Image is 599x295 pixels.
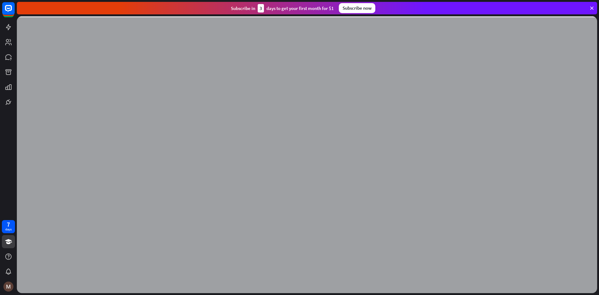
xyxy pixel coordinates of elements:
[258,4,264,12] div: 3
[5,227,12,232] div: days
[231,4,334,12] div: Subscribe in days to get your first month for $1
[7,222,10,227] div: 7
[339,3,375,13] div: Subscribe now
[2,220,15,233] a: 7 days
